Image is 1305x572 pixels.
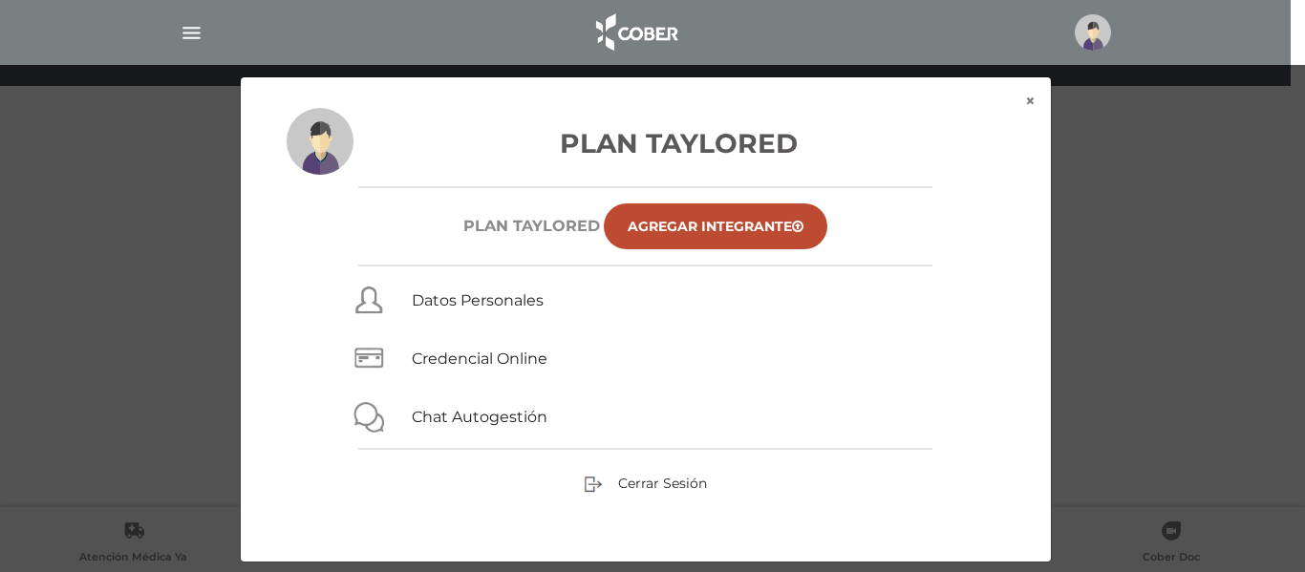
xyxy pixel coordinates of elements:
img: Cober_menu-lines-white.svg [180,21,203,45]
h6: Plan TAYLORED [463,217,600,235]
a: Chat Autogestión [412,408,547,426]
a: Cerrar Sesión [584,474,707,491]
a: Credencial Online [412,350,547,368]
img: profile-placeholder.svg [287,108,353,175]
img: logo_cober_home-white.png [586,10,686,55]
img: sign-out.png [584,475,603,494]
button: × [1010,77,1051,125]
img: profile-placeholder.svg [1075,14,1111,51]
a: Datos Personales [412,291,544,309]
h3: Plan Taylored [287,123,1005,163]
a: Agregar Integrante [604,203,827,249]
span: Cerrar Sesión [618,475,707,492]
